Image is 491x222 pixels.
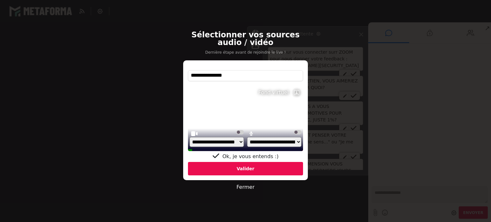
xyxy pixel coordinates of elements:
[180,50,311,55] p: Dernière étape avant de rejoindre le live !
[188,162,303,175] div: Valider
[258,89,289,96] div: Fond virtuel
[180,31,311,46] h2: Sélectionner vos sources audio / vidéo
[222,153,279,159] span: Ok, je vous entends :)
[237,184,254,190] a: Fermer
